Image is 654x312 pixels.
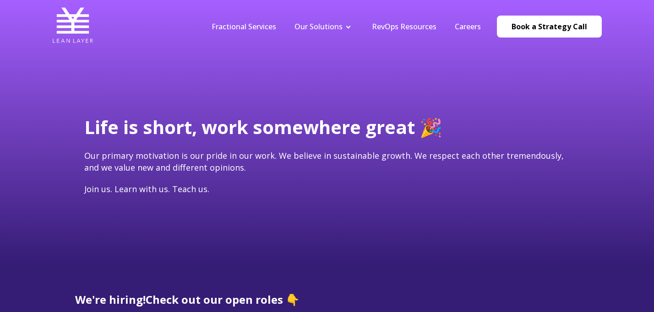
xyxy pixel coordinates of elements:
[294,22,343,32] a: Our Solutions
[52,5,93,46] img: Lean Layer Logo
[455,22,481,32] a: Careers
[372,22,436,32] a: RevOps Resources
[75,292,146,307] span: We're hiring!
[84,150,564,172] span: Our primary motivation is our pride in our work. We believe in sustainable growth. We respect eac...
[84,183,209,194] span: Join us. Learn with us. Teach us.
[146,292,300,307] span: Check out our open roles 👇
[84,114,442,140] span: Life is short, work somewhere great 🎉
[497,16,602,38] a: Book a Strategy Call
[212,22,276,32] a: Fractional Services
[202,22,490,32] div: Navigation Menu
